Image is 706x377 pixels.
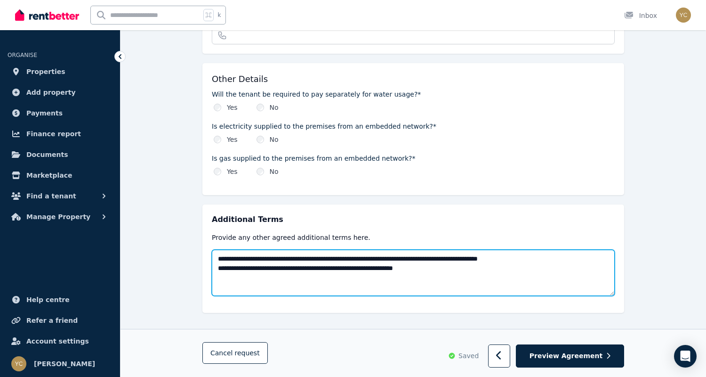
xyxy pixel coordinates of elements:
[270,167,279,176] label: No
[674,345,697,368] div: Open Intercom Messenger
[227,103,238,112] label: Yes
[8,145,112,164] a: Documents
[227,135,238,144] label: Yes
[8,332,112,351] a: Account settings
[516,345,624,368] button: Preview Agreement
[26,66,65,77] span: Properties
[227,167,238,176] label: Yes
[26,211,90,222] span: Manage Property
[270,135,279,144] label: No
[34,358,95,369] span: [PERSON_NAME]
[8,290,112,309] a: Help centre
[676,8,691,23] img: Steven Davis
[8,166,112,185] a: Marketplace
[8,62,112,81] a: Properties
[26,315,78,326] span: Refer a friend
[624,11,657,20] div: Inbox
[26,190,76,202] span: Find a tenant
[212,154,615,163] label: Is gas supplied to the premises from an embedded network?*
[26,87,76,98] span: Add property
[26,170,72,181] span: Marketplace
[202,343,268,364] button: Cancelrequest
[8,207,112,226] button: Manage Property
[26,294,70,305] span: Help centre
[210,350,260,357] span: Cancel
[26,128,81,139] span: Finance report
[8,124,112,143] a: Finance report
[8,83,112,102] a: Add property
[26,107,63,119] span: Payments
[234,349,259,358] span: request
[8,311,112,330] a: Refer a friend
[26,336,89,347] span: Account settings
[26,149,68,160] span: Documents
[8,187,112,205] button: Find a tenant
[217,11,221,19] span: k
[212,233,615,242] p: Provide any other agreed additional terms here.
[8,52,37,58] span: ORGANISE
[212,214,283,225] span: Additional Terms
[212,73,268,86] h5: Other Details
[15,8,79,22] img: RentBetter
[8,104,112,123] a: Payments
[529,352,602,361] span: Preview Agreement
[212,90,615,99] label: Will the tenant be required to pay separately for water usage?*
[458,352,479,361] span: Saved
[212,122,615,131] label: Is electricity supplied to the premises from an embedded network?*
[11,356,26,371] img: Steven Davis
[270,103,279,112] label: No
